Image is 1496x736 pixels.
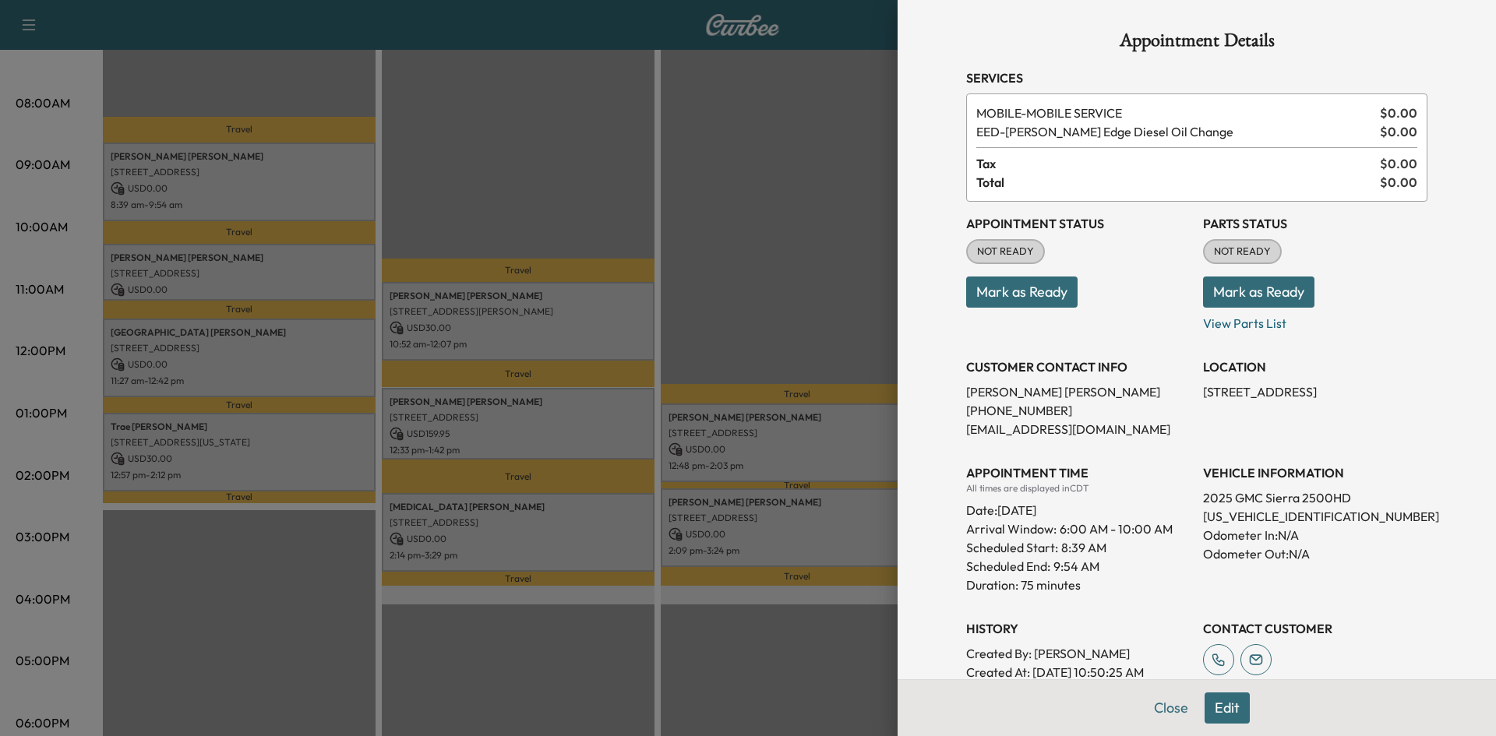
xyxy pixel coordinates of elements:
[966,482,1191,495] div: All times are displayed in CDT
[966,463,1191,482] h3: APPOINTMENT TIME
[976,154,1380,173] span: Tax
[1203,308,1427,333] p: View Parts List
[1203,382,1427,401] p: [STREET_ADDRESS]
[966,69,1427,87] h3: Services
[966,382,1191,401] p: [PERSON_NAME] [PERSON_NAME]
[1203,544,1427,563] p: Odometer Out: N/A
[1203,619,1427,638] h3: CONTACT CUSTOMER
[966,619,1191,638] h3: History
[1205,692,1250,724] button: Edit
[1203,488,1427,507] p: 2025 GMC Sierra 2500HD
[976,122,1374,141] span: Ewing Edge Diesel Oil Change
[1061,538,1106,557] p: 8:39 AM
[1053,557,1099,576] p: 9:54 AM
[966,519,1191,538] p: Arrival Window:
[966,495,1191,519] div: Date: [DATE]
[1144,692,1198,724] button: Close
[1203,526,1427,544] p: Odometer In: N/A
[1203,507,1427,526] p: [US_VEHICLE_IDENTIFICATION_NUMBER]
[1060,519,1173,538] span: 6:00 AM - 10:00 AM
[966,538,1058,557] p: Scheduled Start:
[966,401,1191,420] p: [PHONE_NUMBER]
[1380,104,1417,122] span: $ 0.00
[966,276,1078,308] button: Mark as Ready
[966,663,1191,681] p: Created At : [DATE] 10:50:25 AM
[1205,244,1280,259] span: NOT READY
[1380,173,1417,192] span: $ 0.00
[966,557,1050,576] p: Scheduled End:
[1380,122,1417,141] span: $ 0.00
[966,576,1191,594] p: Duration: 75 minutes
[968,244,1043,259] span: NOT READY
[1380,154,1417,173] span: $ 0.00
[966,644,1191,663] p: Created By : [PERSON_NAME]
[1203,214,1427,233] h3: Parts Status
[976,104,1374,122] span: MOBILE SERVICE
[1203,357,1427,376] h3: LOCATION
[966,214,1191,233] h3: Appointment Status
[966,420,1191,438] p: [EMAIL_ADDRESS][DOMAIN_NAME]
[976,173,1380,192] span: Total
[966,357,1191,376] h3: CUSTOMER CONTACT INFO
[966,31,1427,56] h1: Appointment Details
[1203,463,1427,482] h3: VEHICLE INFORMATION
[1203,276,1314,308] button: Mark as Ready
